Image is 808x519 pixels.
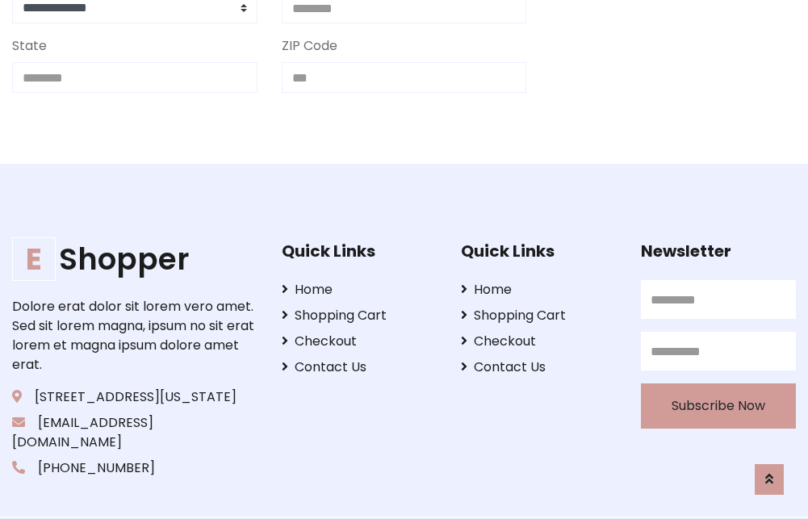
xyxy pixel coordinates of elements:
a: Home [461,280,616,299]
a: Checkout [282,332,437,351]
h5: Quick Links [282,241,437,261]
h5: Newsletter [641,241,796,261]
button: Subscribe Now [641,383,796,429]
p: Dolore erat dolor sit lorem vero amet. Sed sit lorem magna, ipsum no sit erat lorem et magna ipsu... [12,297,257,375]
a: Contact Us [282,358,437,377]
a: EShopper [12,241,257,277]
a: Contact Us [461,358,616,377]
a: Home [282,280,437,299]
p: [STREET_ADDRESS][US_STATE] [12,387,257,407]
a: Shopping Cart [282,306,437,325]
h5: Quick Links [461,241,616,261]
label: State [12,36,47,56]
a: Checkout [461,332,616,351]
label: ZIP Code [282,36,337,56]
a: Shopping Cart [461,306,616,325]
span: E [12,237,56,281]
h1: Shopper [12,241,257,277]
p: [PHONE_NUMBER] [12,458,257,478]
p: [EMAIL_ADDRESS][DOMAIN_NAME] [12,413,257,452]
